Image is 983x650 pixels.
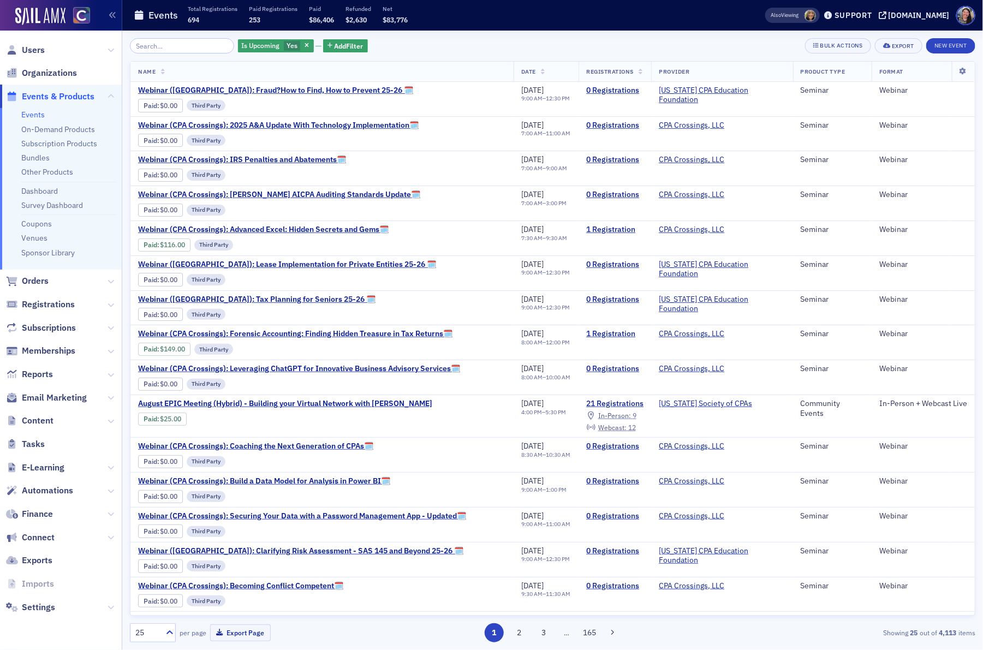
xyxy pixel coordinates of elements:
span: $0.00 [160,457,178,466]
div: Third Party [187,205,225,216]
a: Paid [144,562,157,570]
a: New Event [926,40,975,50]
a: [US_STATE] CPA Education Foundation [659,546,785,565]
a: Subscription Products [21,139,97,148]
div: Third Party [187,309,225,320]
span: 253 [249,15,260,24]
span: Memberships [22,345,75,357]
span: Webinar (CPA Crossings): Coaching the Next Generation of CPAs🗓️ [138,442,373,451]
a: Email Marketing [6,392,87,404]
a: 0 Registrations [586,546,644,556]
a: Memberships [6,345,75,357]
div: Also [771,11,782,19]
a: Webinar (CPA Crossings): [PERSON_NAME] AICPA Auditing Standards Update🗓️ [138,190,420,200]
a: CPA Crossings, LLC [659,442,724,451]
div: Webinar [879,86,967,96]
a: Users [6,44,45,56]
a: CPA Crossings, LLC [659,190,724,200]
span: Reports [22,368,53,380]
span: Orders [22,275,49,287]
div: Seminar [801,260,864,270]
div: Webinar [879,260,967,270]
span: Webinar (CPA Crossings): Becoming Conflict Competent🗓️ [138,581,343,591]
span: Viewing [771,11,799,19]
a: Connect [6,532,55,544]
span: Finance [22,508,53,520]
a: Paid [144,492,157,500]
span: California CPA Education Foundation [659,295,785,314]
a: 0 Registrations [586,511,644,521]
a: 0 Registrations [586,190,644,200]
span: August EPIC Meeting (Hybrid) - Building your Virtual Network with Melissa Armstrong [138,399,432,409]
a: Paid [144,102,157,110]
div: Paid: 1 - $11600 [138,238,190,252]
span: : [144,171,160,179]
a: Paid [144,457,157,466]
span: Is Upcoming [242,41,280,50]
span: Webinar (CPA Crossings): Walter Haig's AICPA Auditing Standards Update🗓️ [138,190,420,200]
a: Settings [6,601,55,613]
div: Seminar [801,476,864,486]
a: Paid [144,527,157,535]
span: 9 [633,411,636,420]
a: E-Learning [6,462,64,474]
span: Product Type [801,68,845,75]
div: Paid: 0 - $0 [138,204,183,217]
div: – [521,409,566,416]
span: Automations [22,485,73,497]
a: Webinar (CPA Crossings): Forensic Accounting: Finding Hidden Treasure in Tax Returns🗓️ [138,329,452,339]
div: Paid: 0 - $0 [138,308,183,321]
a: View Homepage [65,7,90,26]
div: Webinar [879,155,967,165]
div: – [521,339,570,346]
span: [DATE] [521,476,544,486]
time: 12:30 PM [546,94,570,102]
p: Refunded [345,5,371,13]
span: California CPA Education Foundation [659,260,785,279]
button: Bulk Actions [805,38,871,53]
span: CPA Crossings, LLC [659,155,728,165]
a: 0 Registrations [586,155,644,165]
label: per page [180,628,206,637]
a: Events [21,110,45,120]
button: Export Page [210,624,271,641]
span: $83,776 [383,15,408,24]
span: Profile [956,6,975,25]
a: Paid [144,206,157,214]
span: Webinar (CA): Lease Implementation for Private Entities 25-26 🗓 [138,260,436,270]
a: 1 Registration [586,225,644,235]
a: CPA Crossings, LLC [659,476,724,486]
a: Tasks [6,438,45,450]
time: 8:30 AM [521,451,543,458]
span: : [144,241,160,249]
a: August EPIC Meeting (Hybrid) - Building your Virtual Network with [PERSON_NAME] [138,399,432,409]
span: $86,406 [309,15,334,24]
span: CPA Crossings, LLC [659,190,728,200]
time: 9:00 AM [521,486,543,493]
span: $116.00 [160,241,186,249]
div: Paid: 0 - $0 [138,134,183,147]
span: Subscriptions [22,322,76,334]
a: Sponsor Library [21,248,75,258]
a: Registrations [6,299,75,311]
div: Webinar [879,364,967,374]
div: Support [835,10,872,20]
button: New Event [926,38,975,53]
p: Total Registrations [188,5,237,13]
span: Colorado Society of CPAs [659,399,752,409]
span: CPA Crossings, LLC [659,121,728,130]
div: – [521,304,570,311]
span: Webinar (CPA Crossings): Build a Data Model for Analysis in Power BI🗓️ [138,476,390,486]
time: 7:00 AM [521,129,543,137]
div: Third Party [194,240,233,251]
span: [DATE] [521,189,544,199]
span: Events & Products [22,91,94,103]
div: Seminar [801,155,864,165]
span: CPA Crossings, LLC [659,442,728,451]
div: Third Party [187,274,225,285]
a: Reports [6,368,53,380]
button: AddFilter [323,39,368,53]
button: 2 [510,623,529,642]
div: Seminar [801,121,864,130]
a: Content [6,415,53,427]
